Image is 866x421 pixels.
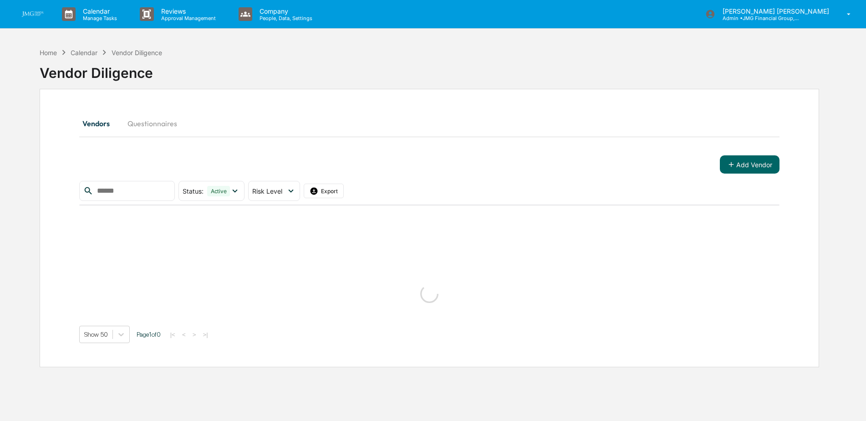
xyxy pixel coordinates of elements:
[137,331,161,338] span: Page 1 of 0
[76,15,122,21] p: Manage Tasks
[252,7,317,15] p: Company
[200,331,210,339] button: >|
[79,113,780,134] div: secondary tabs example
[715,15,800,21] p: Admin • JMG Financial Group, Ltd.
[252,15,317,21] p: People, Data, Settings
[715,7,834,15] p: [PERSON_NAME] [PERSON_NAME]
[120,113,184,134] button: Questionnaires
[179,331,188,339] button: <
[168,331,178,339] button: |<
[79,113,120,134] button: Vendors
[76,7,122,15] p: Calendar
[22,11,44,17] img: logo
[183,187,204,195] span: Status :
[207,186,230,196] div: Active
[154,7,220,15] p: Reviews
[720,155,779,174] button: Add Vendor
[304,184,344,198] button: Export
[252,187,282,195] span: Risk Level
[71,49,97,56] div: Calendar
[154,15,220,21] p: Approval Management
[112,49,162,56] div: Vendor Diligence
[190,331,199,339] button: >
[40,57,819,81] div: Vendor Diligence
[40,49,57,56] div: Home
